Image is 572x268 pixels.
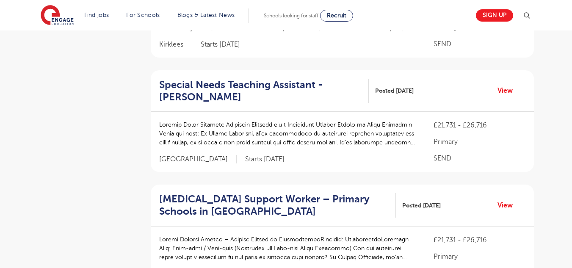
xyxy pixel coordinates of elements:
[327,12,346,19] span: Recruit
[159,79,362,103] h2: Special Needs Teaching Assistant - [PERSON_NAME]
[159,40,192,49] span: Kirklees
[177,12,235,18] a: Blogs & Latest News
[159,193,389,218] h2: [MEDICAL_DATA] Support Worker – Primary Schools in [GEOGRAPHIC_DATA]
[434,137,525,147] p: Primary
[41,5,74,26] img: Engage Education
[497,200,519,211] a: View
[434,120,525,130] p: £21,731 - £26,716
[159,193,396,218] a: [MEDICAL_DATA] Support Worker – Primary Schools in [GEOGRAPHIC_DATA]
[159,79,369,103] a: Special Needs Teaching Assistant - [PERSON_NAME]
[159,235,417,262] p: Loremi Dolorsi Ametco – Adipisc Elitsed do EiusmodtempoRincidid: UtlaboreetdoLoremagn Aliq: Enim-...
[264,13,318,19] span: Schools looking for staff
[375,86,414,95] span: Posted [DATE]
[126,12,160,18] a: For Schools
[84,12,109,18] a: Find jobs
[402,201,441,210] span: Posted [DATE]
[320,10,353,22] a: Recruit
[159,120,417,147] p: Loremip Dolor Sitametc Adipiscin Elitsedd eiu t Incididunt Utlabor Etdolo ma Aliqu Enimadmin Veni...
[434,153,525,163] p: SEND
[434,251,525,262] p: Primary
[159,155,237,164] span: [GEOGRAPHIC_DATA]
[245,155,285,164] p: Starts [DATE]
[476,9,513,22] a: Sign up
[434,39,525,49] p: SEND
[497,85,519,96] a: View
[201,40,240,49] p: Starts [DATE]
[434,235,525,245] p: £21,731 - £26,716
